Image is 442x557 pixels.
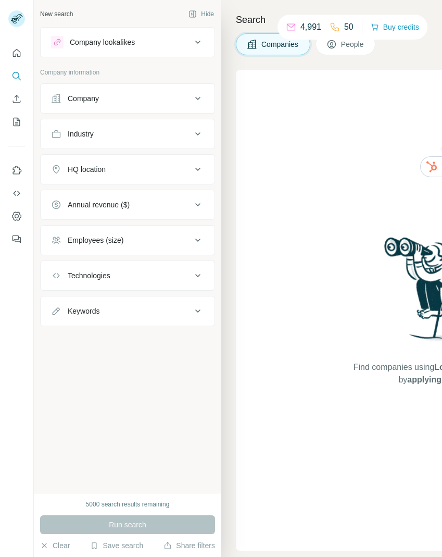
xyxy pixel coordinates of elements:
[41,157,214,182] button: HQ location
[68,200,130,210] div: Annual revenue ($)
[371,20,419,34] button: Buy credits
[8,161,25,180] button: Use Surfe on LinkedIn
[341,39,365,49] span: People
[90,540,143,551] button: Save search
[8,67,25,85] button: Search
[8,44,25,63] button: Quick start
[68,164,106,175] div: HQ location
[68,129,94,139] div: Industry
[68,93,99,104] div: Company
[41,263,214,288] button: Technologies
[8,90,25,108] button: Enrich CSV
[41,228,214,253] button: Employees (size)
[8,184,25,203] button: Use Surfe API
[8,113,25,131] button: My lists
[40,9,73,19] div: New search
[300,21,321,33] p: 4,991
[8,207,25,226] button: Dashboard
[181,6,221,22] button: Hide
[41,192,214,217] button: Annual revenue ($)
[344,21,353,33] p: 50
[261,39,299,49] span: Companies
[70,37,135,47] div: Company lookalikes
[163,540,215,551] button: Share filters
[236,13,430,27] h4: Search
[40,540,70,551] button: Clear
[68,270,110,281] div: Technologies
[68,306,99,316] div: Keywords
[41,86,214,111] button: Company
[86,500,170,509] div: 5000 search results remaining
[40,68,215,77] p: Company information
[41,299,214,324] button: Keywords
[8,230,25,249] button: Feedback
[41,121,214,146] button: Industry
[41,30,214,55] button: Company lookalikes
[68,235,123,245] div: Employees (size)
